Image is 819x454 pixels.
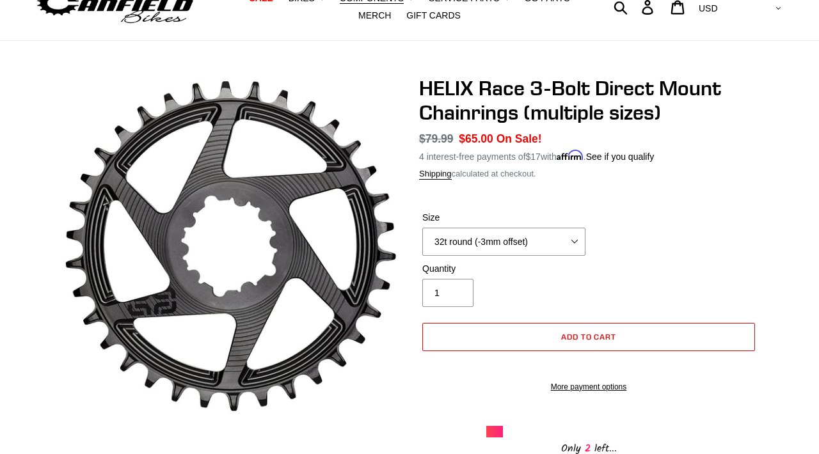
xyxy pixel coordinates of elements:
[419,132,454,145] s: $79.99
[526,152,541,162] span: $17
[422,323,755,351] button: Add to cart
[419,169,452,180] a: Shipping
[459,132,493,145] span: $65.00
[422,211,585,224] label: Size
[419,147,654,164] p: 4 interest-free payments of with .
[419,168,758,180] div: calculated at checkout.
[358,10,391,21] span: MERCH
[352,7,397,24] a: MERCH
[557,150,584,160] span: Affirm
[561,332,617,341] span: Add to cart
[419,76,758,125] h1: HELIX Race 3-Bolt Direct Mount Chainrings (multiple sizes)
[422,262,585,276] label: Quantity
[406,10,461,21] span: GIFT CARDS
[586,152,655,162] a: See if you qualify - Learn more about Affirm Financing (opens in modal)
[422,381,755,393] a: More payment options
[400,7,467,24] a: GIFT CARDS
[497,130,542,147] span: On Sale!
